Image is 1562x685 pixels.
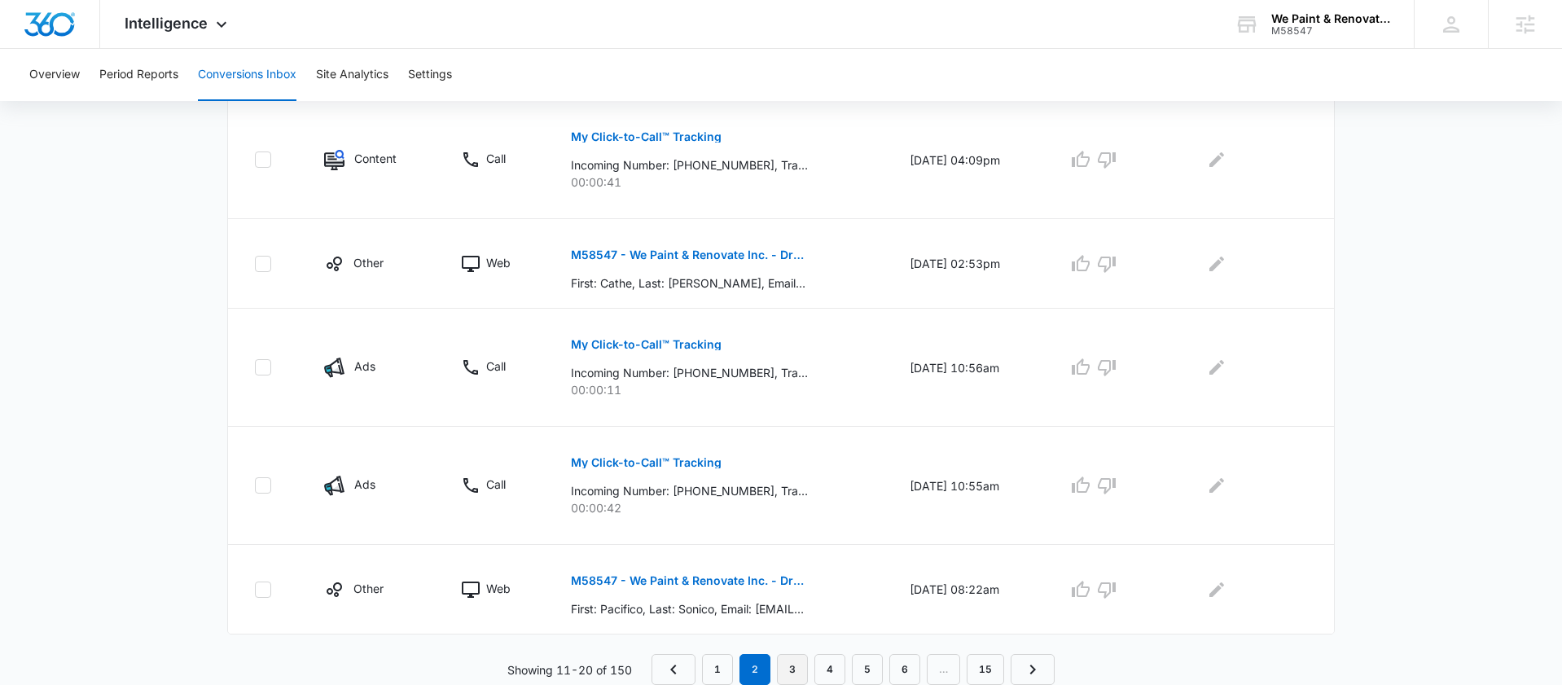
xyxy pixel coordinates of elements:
p: My Click-to-Call™ Tracking [571,339,722,350]
p: Web [486,580,511,597]
p: 00:00:42 [571,499,870,516]
div: v 4.0.25 [46,26,80,39]
span: Intelligence [125,15,208,32]
p: My Click-to-Call™ Tracking [571,131,722,143]
button: Site Analytics [316,49,388,101]
em: 2 [739,654,770,685]
p: Call [486,358,506,375]
td: [DATE] 10:56am [890,309,1049,427]
button: Edit Comments [1204,472,1230,498]
a: Page 4 [814,654,845,685]
p: Ads [354,476,375,493]
a: Page 6 [889,654,920,685]
div: Domain: [DOMAIN_NAME] [42,42,179,55]
button: Edit Comments [1204,251,1230,277]
p: Showing 11-20 of 150 [507,661,632,678]
p: Incoming Number: [PHONE_NUMBER], Tracking Number: [PHONE_NUMBER], Ring To: [PHONE_NUMBER], Caller... [571,482,808,499]
p: Call [486,150,506,167]
td: [DATE] 02:53pm [890,219,1049,309]
p: Other [353,580,384,597]
p: Call [486,476,506,493]
button: Overview [29,49,80,101]
a: Page 15 [967,654,1004,685]
p: Incoming Number: [PHONE_NUMBER], Tracking Number: [PHONE_NUMBER], Ring To: [PHONE_NUMBER], Caller... [571,364,808,381]
nav: Pagination [652,654,1055,685]
img: tab_domain_overview_orange.svg [44,94,57,108]
td: [DATE] 04:09pm [890,101,1049,219]
p: M58547 - We Paint & Renovate Inc. - DropJobs - Estimate Request Form [571,249,808,261]
p: Ads [354,358,375,375]
button: My Click-to-Call™ Tracking [571,443,722,482]
button: Conversions Inbox [198,49,296,101]
p: Incoming Number: [PHONE_NUMBER], Tracking Number: [PHONE_NUMBER], Ring To: [PHONE_NUMBER], Caller... [571,156,808,173]
p: Other [353,254,384,271]
button: Settings [408,49,452,101]
button: Edit Comments [1204,354,1230,380]
td: [DATE] 10:55am [890,427,1049,545]
a: Page 5 [852,654,883,685]
td: [DATE] 08:22am [890,545,1049,635]
p: First: Pacifico, Last: Sonico, Email: [EMAIL_ADDRESS][DOMAIN_NAME], Phone: [PHONE_NUMBER], Addres... [571,600,808,617]
p: 00:00:41 [571,173,870,191]
img: website_grey.svg [26,42,39,55]
a: Previous Page [652,654,695,685]
div: account name [1271,12,1390,25]
button: M58547 - We Paint & Renovate Inc. - DropJobs - Estimate Request Form [571,235,808,274]
button: Edit Comments [1204,147,1230,173]
div: account id [1271,25,1390,37]
button: My Click-to-Call™ Tracking [571,325,722,364]
p: Web [486,254,511,271]
p: My Click-to-Call™ Tracking [571,457,722,468]
a: Page 3 [777,654,808,685]
div: Keywords by Traffic [180,96,274,107]
p: Content [354,150,397,167]
button: My Click-to-Call™ Tracking [571,117,722,156]
p: First: Cathe, Last: [PERSON_NAME], Email: [EMAIL_ADDRESS][DOMAIN_NAME], Phone: [PHONE_NUMBER], Ad... [571,274,808,292]
div: Domain Overview [62,96,146,107]
img: logo_orange.svg [26,26,39,39]
button: M58547 - We Paint & Renovate Inc. - DropJobs - Estimate Request Form [571,561,808,600]
a: Page 1 [702,654,733,685]
button: Edit Comments [1204,577,1230,603]
img: tab_keywords_by_traffic_grey.svg [162,94,175,108]
button: Period Reports [99,49,178,101]
p: 00:00:11 [571,381,870,398]
a: Next Page [1011,654,1055,685]
p: M58547 - We Paint & Renovate Inc. - DropJobs - Estimate Request Form [571,575,808,586]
